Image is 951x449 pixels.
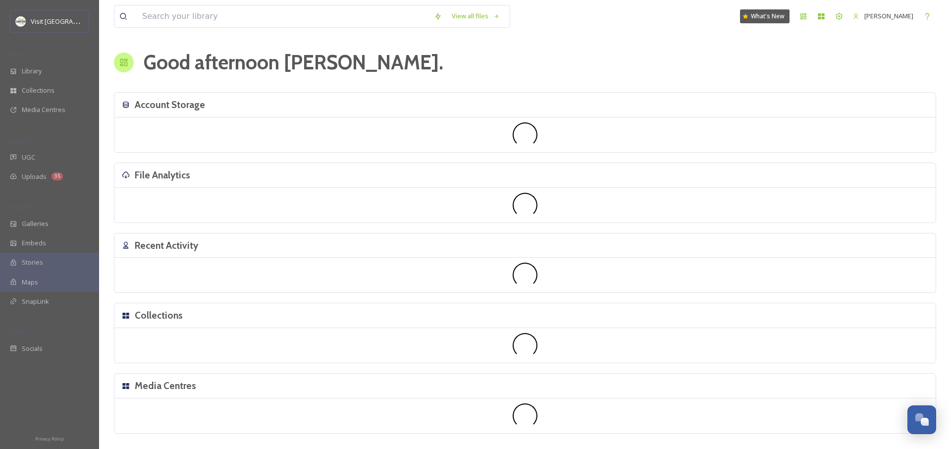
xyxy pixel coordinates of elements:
h3: Account Storage [135,98,205,112]
a: [PERSON_NAME] [848,6,918,26]
span: [PERSON_NAME] [864,11,913,20]
span: Galleries [22,219,49,228]
h3: Collections [135,308,183,323]
span: Socials [22,344,43,353]
span: COLLECT [10,137,31,145]
span: Privacy Policy [35,436,64,442]
a: Privacy Policy [35,432,64,444]
span: Library [22,66,42,76]
span: Collections [22,86,54,95]
div: 35 [52,172,63,180]
span: WIDGETS [10,204,33,211]
span: SnapLink [22,297,49,306]
img: download.jpeg [16,16,26,26]
span: Stories [22,258,43,267]
h3: File Analytics [135,168,190,182]
h3: Media Centres [135,379,196,393]
span: MEDIA [10,51,27,58]
a: What's New [740,9,790,23]
span: SOCIALS [10,329,30,336]
h3: Recent Activity [135,238,198,253]
span: Media Centres [22,105,65,114]
a: View all files [447,6,505,26]
span: Uploads [22,172,47,181]
input: Search your library [137,5,429,27]
span: Embeds [22,238,46,248]
span: UGC [22,153,35,162]
span: Maps [22,278,38,287]
button: Open Chat [907,405,936,434]
h1: Good afternoon [PERSON_NAME] . [144,48,443,77]
span: Visit [GEOGRAPHIC_DATA] [31,16,107,26]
